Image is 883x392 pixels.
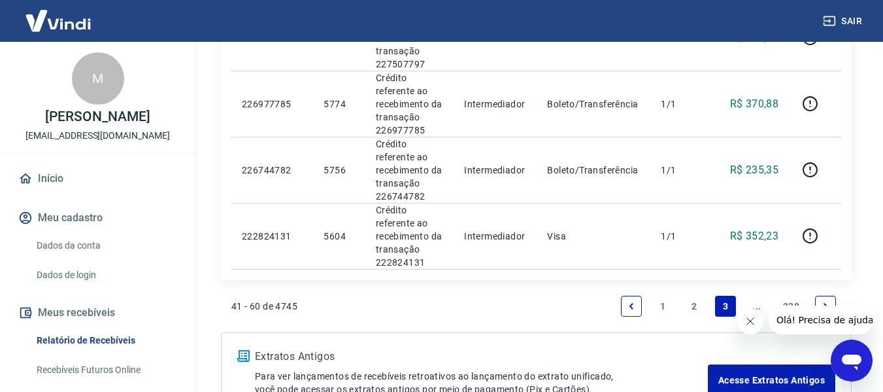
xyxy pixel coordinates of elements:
[715,296,736,317] a: Page 3 is your current page
[464,98,526,111] p: Intermediador
[661,98,699,111] p: 1/1
[831,340,873,382] iframe: Botão para abrir a janela de mensagens
[8,9,110,20] span: Olá! Precisa de ajuda?
[652,296,673,317] a: Page 1
[242,230,303,243] p: 222824131
[616,291,841,322] ul: Pagination
[737,308,763,334] iframe: Fechar mensagem
[72,52,124,105] div: M
[31,262,180,289] a: Dados de login
[730,228,779,244] p: R$ 352,23
[31,327,180,354] a: Relatório de Recebíveis
[31,232,180,259] a: Dados da conta
[769,306,873,334] iframe: Mensagem da empresa
[16,1,101,41] img: Vindi
[661,164,699,177] p: 1/1
[324,230,354,243] p: 5604
[746,296,767,317] a: Jump forward
[324,164,354,177] p: 5756
[778,296,805,317] a: Page 238
[621,296,642,317] a: Previous page
[376,137,443,203] p: Crédito referente ao recebimento da transação 226744782
[242,98,303,111] p: 226977785
[547,98,640,111] p: Boleto/Transferência
[16,164,180,193] a: Início
[464,230,526,243] p: Intermediador
[231,300,297,313] p: 41 - 60 de 4745
[255,349,708,365] p: Extratos Antigos
[815,296,836,317] a: Next page
[661,230,699,243] p: 1/1
[684,296,705,317] a: Page 2
[16,204,180,232] button: Meu cadastro
[237,350,250,362] img: ícone
[31,357,180,383] a: Recebíveis Futuros Online
[730,96,779,112] p: R$ 370,88
[25,129,170,143] p: [EMAIL_ADDRESS][DOMAIN_NAME]
[376,71,443,137] p: Crédito referente ao recebimento da transação 226977785
[376,204,443,269] p: Crédito referente ao recebimento da transação 222824131
[820,9,867,33] button: Sair
[45,110,150,124] p: [PERSON_NAME]
[464,164,526,177] p: Intermediador
[324,98,354,111] p: 5774
[547,230,640,243] p: Visa
[730,162,779,178] p: R$ 235,35
[16,298,180,327] button: Meus recebíveis
[242,164,303,177] p: 226744782
[547,164,640,177] p: Boleto/Transferência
